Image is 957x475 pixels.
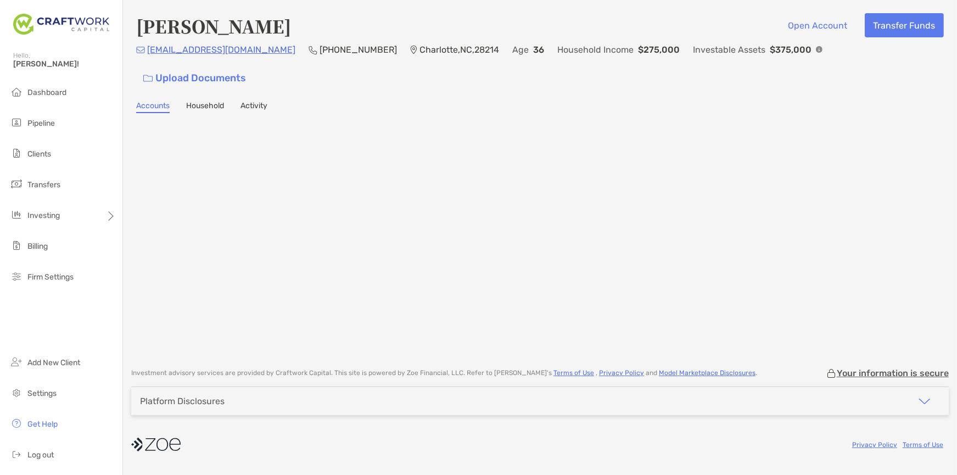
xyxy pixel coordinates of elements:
span: Investing [27,211,60,220]
img: Phone Icon [309,46,317,54]
p: Your information is secure [837,368,949,378]
p: [PHONE_NUMBER] [320,43,397,57]
a: Accounts [136,101,170,113]
img: investing icon [10,208,23,221]
p: Household Income [557,43,634,57]
img: pipeline icon [10,116,23,129]
span: Firm Settings [27,272,74,282]
a: Model Marketplace Disclosures [659,369,755,377]
span: Billing [27,242,48,251]
span: Settings [27,389,57,398]
p: Investable Assets [693,43,765,57]
p: $375,000 [770,43,812,57]
span: Transfers [27,180,60,189]
span: Clients [27,149,51,159]
span: Get Help [27,420,58,429]
a: Privacy Policy [852,441,897,449]
h4: [PERSON_NAME] [136,13,291,38]
p: Charlotte , NC , 28214 [419,43,499,57]
img: add_new_client icon [10,355,23,368]
span: Dashboard [27,88,66,97]
span: [PERSON_NAME]! [13,59,116,69]
a: Activity [240,101,267,113]
img: clients icon [10,147,23,160]
p: Investment advisory services are provided by Craftwork Capital . This site is powered by Zoe Fina... [131,369,757,377]
a: Terms of Use [903,441,943,449]
img: Email Icon [136,47,145,53]
img: company logo [131,432,181,457]
span: Log out [27,450,54,460]
img: button icon [143,75,153,82]
p: 36 [533,43,544,57]
button: Open Account [780,13,856,37]
img: billing icon [10,239,23,252]
img: logout icon [10,448,23,461]
img: Location Icon [410,46,417,54]
img: settings icon [10,386,23,399]
a: Household [186,101,224,113]
img: icon arrow [918,395,931,408]
a: Terms of Use [553,369,594,377]
a: Upload Documents [136,66,253,90]
button: Transfer Funds [865,13,944,37]
img: get-help icon [10,417,23,430]
span: Pipeline [27,119,55,128]
img: transfers icon [10,177,23,191]
p: $275,000 [638,43,680,57]
img: Zoe Logo [13,4,109,44]
span: Add New Client [27,358,80,367]
p: [EMAIL_ADDRESS][DOMAIN_NAME] [147,43,295,57]
a: Privacy Policy [599,369,644,377]
img: dashboard icon [10,85,23,98]
img: Info Icon [816,46,822,53]
p: Age [512,43,529,57]
div: Platform Disclosures [140,396,225,406]
img: firm-settings icon [10,270,23,283]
